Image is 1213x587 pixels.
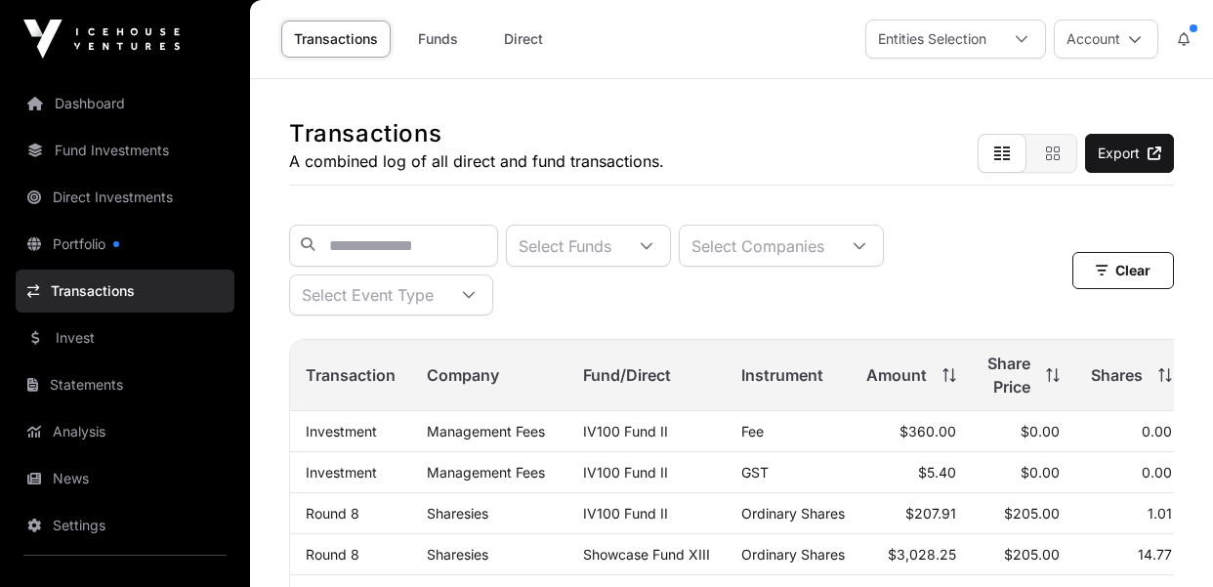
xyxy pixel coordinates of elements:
h1: Transactions [289,118,664,149]
span: Amount [866,363,927,387]
a: Direct Investments [16,176,234,219]
td: $5.40 [851,452,972,493]
a: Sharesies [427,546,488,563]
span: 0.00 [1142,464,1172,481]
a: Showcase Fund XIII [583,546,710,563]
p: Management Fees [427,423,552,440]
span: Instrument [741,363,823,387]
a: Invest [16,316,234,359]
a: Round 8 [306,505,359,522]
p: Management Fees [427,464,552,481]
a: Transactions [281,21,391,58]
span: $0.00 [1021,423,1060,440]
span: Shares [1091,363,1143,387]
img: Icehouse Ventures Logo [23,20,180,59]
a: IV100 Fund II [583,423,668,440]
span: $205.00 [1004,546,1060,563]
span: Share Price [987,352,1030,398]
span: Transaction [306,363,396,387]
a: Fund Investments [16,129,234,172]
button: Clear [1072,252,1174,289]
span: 0.00 [1142,423,1172,440]
td: $360.00 [851,411,972,452]
a: Settings [16,504,234,547]
a: Analysis [16,410,234,453]
span: GST [741,464,769,481]
span: Ordinary Shares [741,546,845,563]
a: IV100 Fund II [583,505,668,522]
a: Sharesies [427,505,488,522]
a: News [16,457,234,500]
a: IV100 Fund II [583,464,668,481]
div: Select Event Type [290,275,445,314]
span: Fee [741,423,764,440]
a: Direct [484,21,563,58]
span: $205.00 [1004,505,1060,522]
a: Investment [306,464,377,481]
a: Export [1085,134,1174,173]
button: Account [1054,20,1158,59]
span: Fund/Direct [583,363,671,387]
a: Transactions [16,270,234,313]
span: Ordinary Shares [741,505,845,522]
td: $3,028.25 [851,534,972,575]
a: Dashboard [16,82,234,125]
a: Funds [398,21,477,58]
p: A combined log of all direct and fund transactions. [289,149,664,173]
iframe: Chat Widget [1115,493,1213,587]
div: Select Companies [680,226,836,266]
a: Portfolio [16,223,234,266]
div: Select Funds [507,226,623,266]
a: Investment [306,423,377,440]
a: Round 8 [306,546,359,563]
a: Statements [16,363,234,406]
td: $207.91 [851,493,972,534]
span: $0.00 [1021,464,1060,481]
div: Entities Selection [866,21,998,58]
span: Company [427,363,499,387]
